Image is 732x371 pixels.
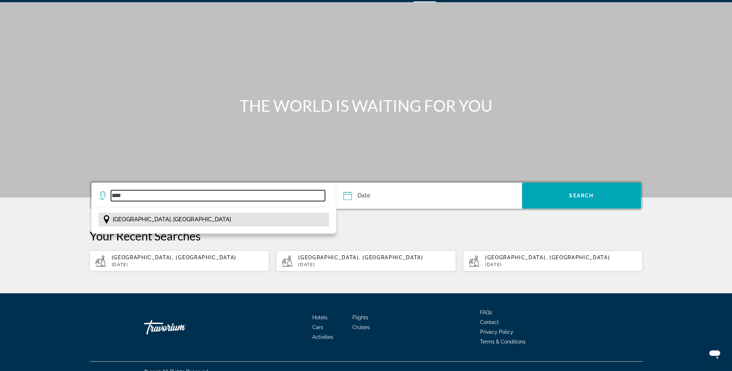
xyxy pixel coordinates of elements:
h1: THE WORLD IS WAITING FOR YOU [231,96,502,115]
button: Search [522,183,641,209]
a: Activities [312,334,333,340]
span: [GEOGRAPHIC_DATA], [GEOGRAPHIC_DATA] [113,214,231,225]
a: FAQs [480,310,492,315]
span: [GEOGRAPHIC_DATA], [GEOGRAPHIC_DATA] [112,255,236,260]
a: Cars [312,324,323,330]
p: [DATE] [112,262,264,267]
p: [DATE] [485,262,637,267]
a: Contact [480,319,499,325]
button: [GEOGRAPHIC_DATA], [GEOGRAPHIC_DATA][DATE] [463,250,643,272]
button: Date [343,183,521,209]
button: [GEOGRAPHIC_DATA], [GEOGRAPHIC_DATA][DATE] [276,250,456,272]
span: [GEOGRAPHIC_DATA], [GEOGRAPHIC_DATA] [298,255,423,260]
a: Flights [352,315,368,320]
a: Privacy Policy [480,329,513,335]
button: [GEOGRAPHIC_DATA], [GEOGRAPHIC_DATA][DATE] [90,250,269,272]
p: [DATE] [298,262,450,267]
a: Cruises [352,324,370,330]
iframe: Кнопка запуска окна обмена сообщениями [703,342,726,365]
span: [GEOGRAPHIC_DATA], [GEOGRAPHIC_DATA] [485,255,610,260]
p: Your Recent Searches [90,229,643,243]
span: Search [569,193,594,199]
a: Hotels [312,315,328,320]
div: Search widget [91,183,641,209]
a: Travorium [144,316,216,338]
a: Terms & Conditions [480,339,526,345]
button: [GEOGRAPHIC_DATA], [GEOGRAPHIC_DATA] [99,213,329,226]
